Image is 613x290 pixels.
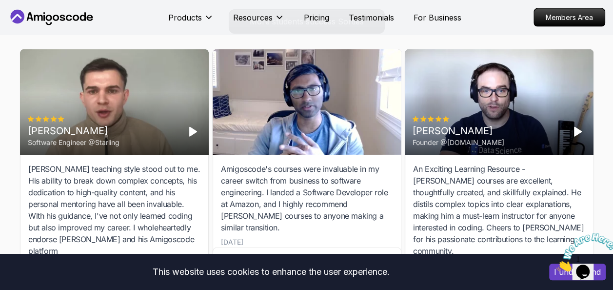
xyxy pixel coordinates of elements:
div: Founder @[DOMAIN_NAME] [413,138,504,147]
button: Play [185,124,200,140]
a: Pricing [304,12,329,23]
p: Products [168,12,202,23]
div: [PERSON_NAME] [28,124,119,138]
div: [PERSON_NAME] teaching style stood out to me. His ability to break down complex concepts, his ded... [28,163,200,257]
img: Chat attention grabber [4,4,64,42]
div: Software Engineer @Starling [28,138,119,147]
button: Products [168,12,214,31]
button: Play [570,124,585,140]
div: An Exciting Learning Resource - [PERSON_NAME] courses are excellent, thoughtfully created, and sk... [413,163,585,257]
span: 1 [4,4,8,12]
div: [DATE] [221,237,243,247]
div: This website uses cookies to enhance the user experience. [7,261,534,283]
a: Members Area [534,8,605,27]
a: For Business [414,12,461,23]
p: Members Area [534,9,605,26]
iframe: chat widget [553,229,613,275]
button: Accept cookies [549,264,606,280]
a: Testimonials [349,12,394,23]
div: Amigoscode's courses were invaluable in my career switch from business to software engineering. I... [221,163,393,233]
p: Resources [233,12,273,23]
div: [PERSON_NAME] [413,124,504,138]
button: Resources [233,12,284,31]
